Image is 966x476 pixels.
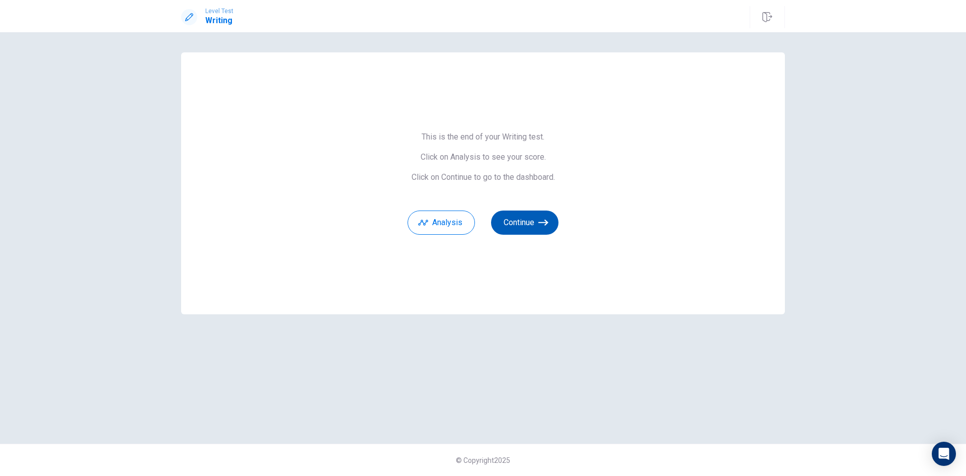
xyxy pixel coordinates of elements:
button: Analysis [408,211,475,235]
span: This is the end of your Writing test. Click on Analysis to see your score. Click on Continue to g... [408,132,558,182]
h1: Writing [205,15,233,27]
span: © Copyright 2025 [456,456,510,464]
span: Level Test [205,8,233,15]
div: Open Intercom Messenger [932,442,956,466]
button: Continue [491,211,558,235]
